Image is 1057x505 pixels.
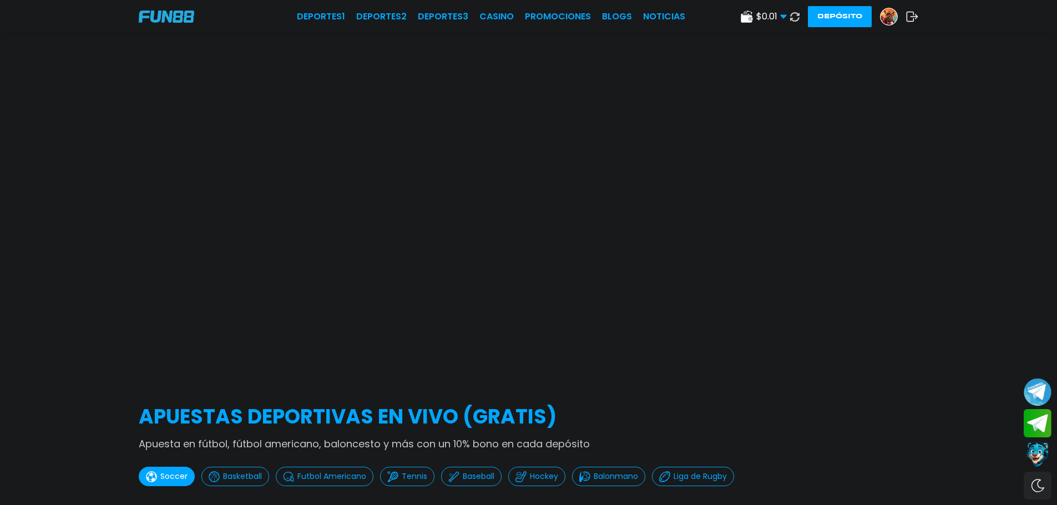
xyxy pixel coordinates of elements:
button: Baseball [441,467,502,486]
p: Apuesta en fútbol, fútbol americano, baloncesto y más con un 10% bono en cada depósito [139,436,918,451]
p: Hockey [530,471,558,482]
a: NOTICIAS [643,10,685,23]
a: BLOGS [602,10,632,23]
h2: APUESTAS DEPORTIVAS EN VIVO (gratis) [139,402,918,432]
button: Join telegram channel [1024,378,1051,406]
div: Switch theme [1024,472,1051,499]
a: Deportes2 [356,10,407,23]
p: Futbol Americano [297,471,366,482]
span: $ 0.01 [756,10,787,23]
button: Basketball [201,467,269,486]
button: Soccer [139,467,195,486]
p: Basketball [223,471,262,482]
a: Deportes1 [297,10,345,23]
a: Promociones [525,10,591,23]
button: Hockey [508,467,565,486]
p: Liga de Rugby [674,471,727,482]
img: Company Logo [139,11,194,23]
p: Soccer [160,471,188,482]
button: Liga de Rugby [652,467,734,486]
p: Balonmano [594,471,638,482]
button: Depósito [808,6,872,27]
img: Avatar [881,8,897,25]
p: Baseball [463,471,494,482]
button: Futbol Americano [276,467,373,486]
button: Contact customer service [1024,440,1051,469]
button: Join telegram [1024,409,1051,438]
a: CASINO [479,10,514,23]
a: Deportes3 [418,10,468,23]
p: Tennis [402,471,427,482]
a: Avatar [880,8,906,25]
button: Tennis [380,467,434,486]
button: Balonmano [572,467,645,486]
